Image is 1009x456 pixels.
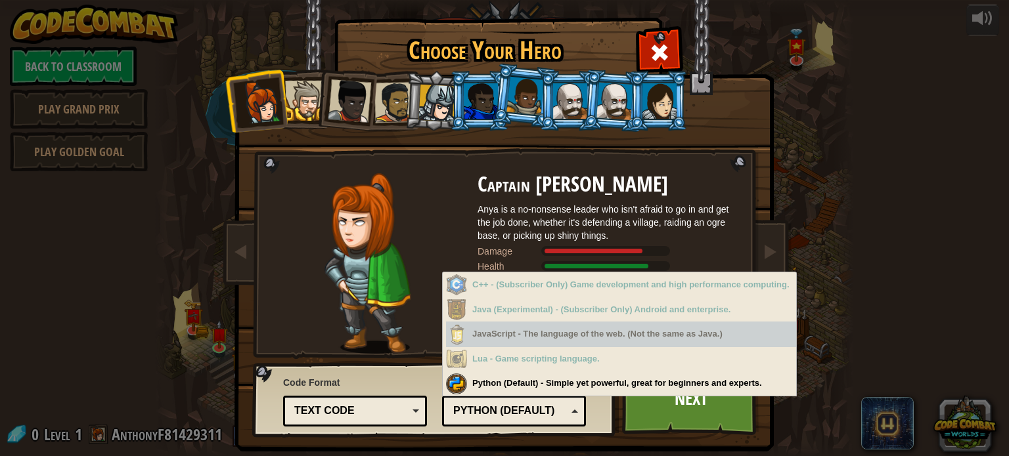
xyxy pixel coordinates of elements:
[446,272,796,298] div: C++ - (Subscriber Only) Game development and high performance computing.
[478,203,740,242] div: Anya is a no-nonsense leader who isn't afraid to go in and get the job done, whether it's defendi...
[478,260,740,273] div: Gains 140% of listed Warrior armor health.
[294,404,408,419] div: Text code
[325,173,411,354] img: captain-pose.png
[622,363,759,435] a: Next
[360,70,420,131] li: Alejandro the Duelist
[283,376,427,389] span: Code Format
[450,71,509,131] li: Gordon the Stalwart
[446,297,796,323] div: Java (Experimental) - (Subscriber Only) Android and enterprise.
[539,71,598,131] li: Okar Stompfoot
[446,321,796,347] div: JavaScript - The language of the web. (Not the same as Java.)
[582,69,645,133] li: Okar Stompfoot
[478,173,740,196] h2: Captain [PERSON_NAME]
[478,245,740,258] div: Deals 120% of listed Warrior weapon damage.
[478,260,543,273] div: Health
[491,63,556,129] li: Arryn Stonewall
[252,363,619,438] img: language-selector-background.png
[337,37,633,64] h1: Choose Your Hero
[446,371,796,396] div: Python (Default) - Simple yet powerful, great for beginners and experts.
[446,346,796,372] div: Lua - Game scripting language.
[313,66,378,131] li: Lady Ida Justheart
[224,68,288,133] li: Captain Anya Weston
[404,70,466,133] li: Hattori Hanzō
[453,404,567,419] div: Python (Default)
[478,245,543,258] div: Damage
[271,69,330,129] li: Sir Tharin Thunderfist
[629,71,688,131] li: Illia Shieldsmith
